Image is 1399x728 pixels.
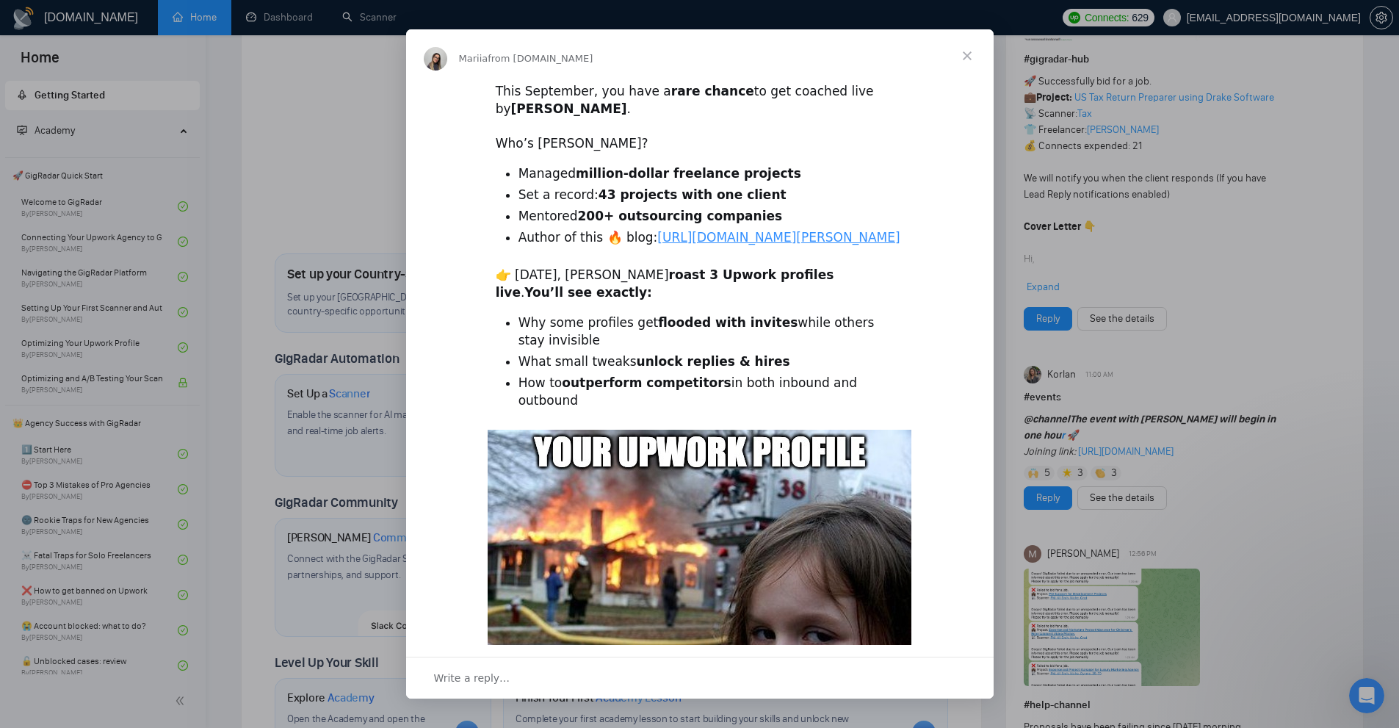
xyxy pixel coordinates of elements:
[941,29,994,82] span: Close
[524,285,652,300] b: You’ll see exactly:
[518,314,904,350] li: Why some profiles get while others stay invisible
[488,53,593,64] span: from [DOMAIN_NAME]
[518,229,904,247] li: Author of this 🔥 blog:
[518,165,904,183] li: Managed
[496,83,904,153] div: This September, you have a to get coached live by . ​ Who’s [PERSON_NAME]?
[578,209,783,223] b: 200+ outsourcing companies
[637,354,790,369] b: unlock replies & hires
[496,267,834,300] b: roast 3 Upwork profiles live
[459,53,488,64] span: Mariia
[424,47,447,71] img: Profile image for Mariia
[511,101,627,116] b: [PERSON_NAME]
[406,657,994,699] div: Open conversation and reply
[671,84,754,98] b: rare chance
[658,315,798,330] b: flooded with invites
[599,187,787,202] b: 43 projects with one client
[518,375,904,410] li: How to in both inbound and outbound
[518,187,904,204] li: Set a record:
[518,208,904,226] li: Mentored
[434,668,510,688] span: Write a reply…
[496,267,904,302] div: 👉 [DATE], [PERSON_NAME] .
[518,353,904,371] li: What small tweaks
[576,166,801,181] b: million-dollar freelance projects
[657,230,900,245] a: [URL][DOMAIN_NAME][PERSON_NAME]
[562,375,731,390] b: outperform competitors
